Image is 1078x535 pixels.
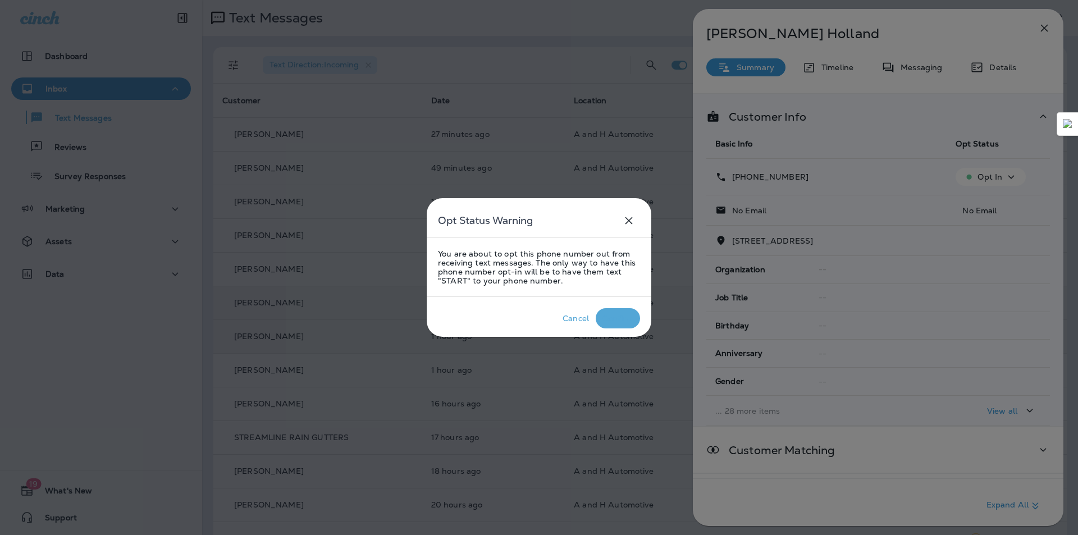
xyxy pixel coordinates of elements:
[596,308,640,328] button: Confirm
[618,209,640,232] button: close
[438,212,533,230] h5: Opt Status Warning
[1063,119,1073,129] img: Detect Auto
[602,314,633,323] div: Confirm
[556,308,596,328] button: Cancel
[563,314,589,323] div: Cancel
[438,249,640,285] p: You are about to opt this phone number out from receiving text messages. The only way to have thi...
